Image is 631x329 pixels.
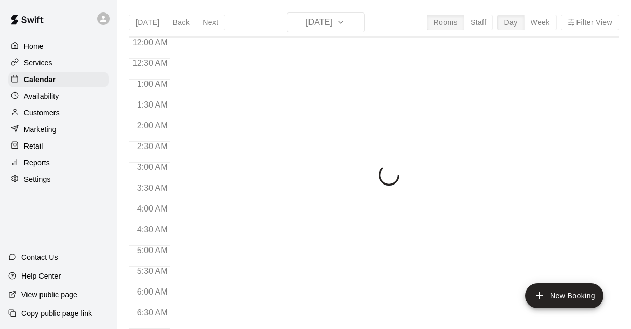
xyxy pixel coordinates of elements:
[24,141,43,151] p: Retail
[24,91,59,101] p: Availability
[21,289,77,300] p: View public page
[8,172,109,187] a: Settings
[24,108,60,118] p: Customers
[135,267,170,275] span: 5:30 AM
[24,157,50,168] p: Reports
[135,142,170,151] span: 2:30 AM
[8,122,109,137] a: Marketing
[8,138,109,154] a: Retail
[135,100,170,109] span: 1:30 AM
[8,88,109,104] a: Availability
[24,74,56,85] p: Calendar
[135,287,170,296] span: 6:00 AM
[8,105,109,121] a: Customers
[8,38,109,54] a: Home
[135,246,170,255] span: 5:00 AM
[130,59,170,68] span: 12:30 AM
[135,121,170,130] span: 2:00 AM
[135,204,170,213] span: 4:00 AM
[24,41,44,51] p: Home
[24,58,52,68] p: Services
[135,163,170,172] span: 3:00 AM
[8,55,109,71] a: Services
[8,155,109,170] a: Reports
[21,271,61,281] p: Help Center
[24,124,57,135] p: Marketing
[130,38,170,47] span: 12:00 AM
[8,72,109,87] a: Calendar
[525,283,603,308] button: add
[135,183,170,192] span: 3:30 AM
[24,174,51,185] p: Settings
[21,308,92,319] p: Copy public page link
[135,308,170,317] span: 6:30 AM
[135,80,170,88] span: 1:00 AM
[21,252,58,262] p: Contact Us
[135,225,170,234] span: 4:30 AM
